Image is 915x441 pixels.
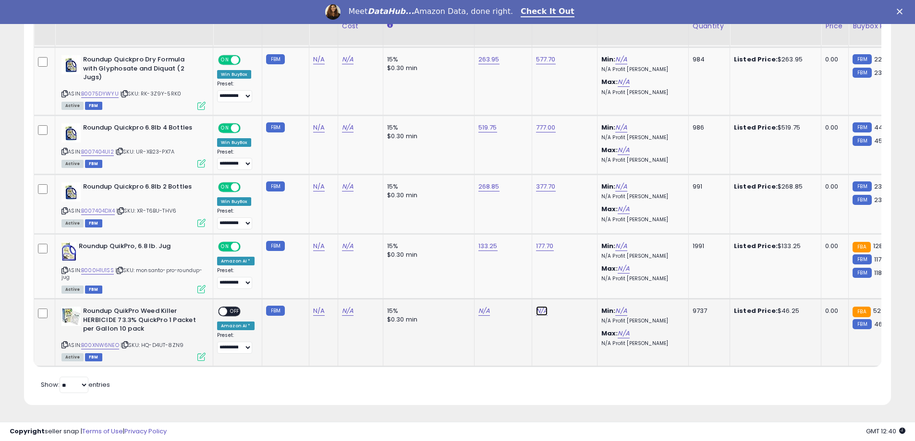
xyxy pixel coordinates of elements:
div: 15% [387,242,467,250]
span: 234.6 [874,68,892,77]
span: OFF [239,56,255,64]
small: FBM [853,319,871,329]
div: $0.30 min [387,64,467,72]
div: $263.95 [734,55,814,64]
a: 577.70 [536,55,556,64]
span: | SKU: XR-T6BU-THV6 [116,207,176,215]
small: FBM [266,181,285,191]
a: 519.75 [478,123,497,132]
b: Listed Price: [734,55,778,64]
a: N/A [313,55,325,64]
a: N/A [313,306,325,316]
a: B0075DYWYU [81,90,119,98]
div: ASIN: [61,55,206,108]
small: FBM [853,68,871,78]
a: N/A [615,241,627,251]
div: 986 [693,123,722,132]
div: $0.30 min [387,315,467,324]
div: 9737 [693,307,722,315]
span: All listings currently available for purchase on Amazon [61,102,84,110]
a: 777.00 [536,123,556,132]
p: N/A Profit [PERSON_NAME] [601,216,681,223]
p: N/A Profit [PERSON_NAME] [601,275,681,282]
div: $268.85 [734,182,814,191]
a: N/A [313,123,325,132]
div: 0.00 [825,307,841,315]
b: Min: [601,241,616,250]
a: 377.70 [536,182,556,191]
span: 448.18 [874,123,894,132]
a: N/A [313,241,325,251]
img: 51XpYHxsCPL._SL40_.jpg [61,307,81,326]
b: Max: [601,264,618,273]
a: N/A [342,182,354,191]
span: | SKU: HQ-D4UT-8ZN9 [121,341,183,349]
div: ASIN: [61,242,206,292]
div: Meet Amazon Data, done right. [348,7,513,16]
a: N/A [618,77,629,87]
b: Max: [601,77,618,86]
b: Roundup Quickpro 6.8lb 2 Bottles [83,182,200,194]
p: N/A Profit [PERSON_NAME] [601,193,681,200]
div: Amazon AI * [217,257,255,265]
span: 227.78 [874,55,894,64]
a: 263.95 [478,55,500,64]
small: FBA [853,307,870,317]
span: 117.17 [874,255,889,264]
span: 455 [874,136,886,145]
span: OFF [239,183,255,191]
b: Roundup Quickpro Dry Formula with Glyphosate and Diquat (2 Jugs) [83,55,200,84]
span: | SKU: RK-3Z9Y-5RK0 [120,90,181,97]
a: N/A [342,306,354,316]
p: N/A Profit [PERSON_NAME] [601,318,681,324]
span: OFF [239,124,255,132]
div: ASIN: [61,182,206,226]
span: 128.63 [873,241,892,250]
div: Close [897,9,906,14]
span: FBM [85,219,102,227]
a: B007404UI2 [81,148,114,156]
a: 268.85 [478,182,500,191]
span: | SKU: UR-XB23-PX7A [115,148,174,155]
span: ON [219,56,231,64]
b: Roundup Quickpro 6.8lb 4 Bottles [83,123,200,135]
p: N/A Profit [PERSON_NAME] [601,134,681,141]
small: FBM [853,195,871,205]
div: ASIN: [61,307,206,360]
a: N/A [618,204,629,214]
small: Amazon Fees. [387,21,393,30]
span: 52.29 [873,306,891,315]
p: N/A Profit [PERSON_NAME] [601,253,681,260]
div: 984 [693,55,722,64]
span: FBM [85,160,102,168]
a: N/A [618,329,629,338]
small: FBM [266,241,285,251]
div: 1991 [693,242,722,250]
img: Profile image for Georgie [325,4,341,20]
div: $133.25 [734,242,814,250]
a: N/A [615,123,627,132]
a: 177.70 [536,241,554,251]
a: N/A [536,306,548,316]
div: 15% [387,55,467,64]
div: 0.00 [825,182,841,191]
span: OFF [239,243,255,251]
span: 2025-08-18 12:40 GMT [866,427,905,436]
small: FBM [266,54,285,64]
div: $519.75 [734,123,814,132]
small: FBM [853,54,871,64]
div: Win BuyBox [217,70,251,79]
span: All listings currently available for purchase on Amazon [61,286,84,294]
small: FBM [266,122,285,132]
div: Preset: [217,149,255,170]
img: 514UpEPh6ML._SL40_.jpg [61,242,76,261]
span: All listings currently available for purchase on Amazon [61,353,84,361]
div: 0.00 [825,123,841,132]
span: All listings currently available for purchase on Amazon [61,160,84,168]
span: | SKU: monsanto-pro-roundup-jug [61,266,203,281]
a: Terms of Use [82,427,123,436]
small: FBM [853,181,871,191]
b: Max: [601,329,618,338]
div: Amazon AI * [217,322,255,330]
small: FBA [853,242,870,252]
